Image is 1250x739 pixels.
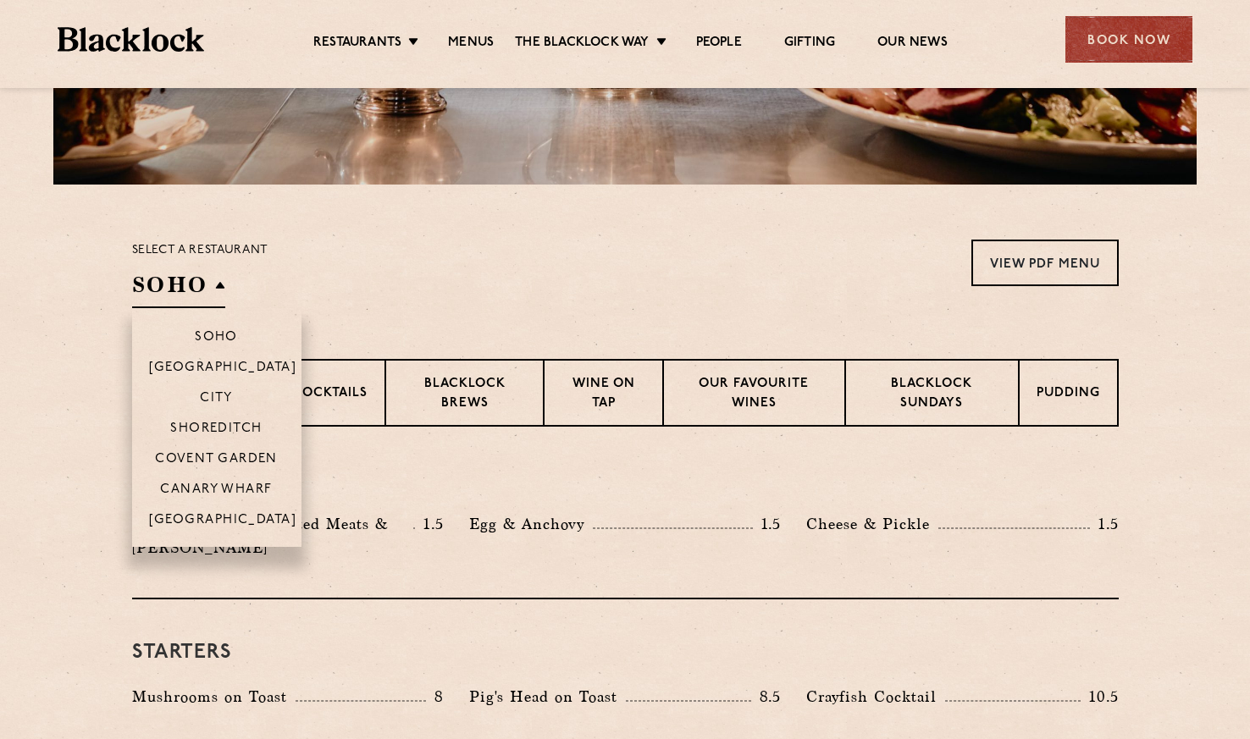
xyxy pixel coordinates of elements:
p: Blacklock Sundays [863,375,1000,415]
h2: SOHO [132,270,225,308]
p: Wine on Tap [561,375,644,415]
a: Our News [877,35,948,53]
p: Select a restaurant [132,240,268,262]
p: 10.5 [1081,686,1118,708]
p: Cocktails [292,384,368,405]
p: 1.5 [415,513,444,535]
p: Our favourite wines [681,375,827,415]
a: The Blacklock Way [515,35,649,53]
p: 1.5 [1090,513,1119,535]
p: Pig's Head on Toast [469,685,626,709]
a: Menus [448,35,494,53]
a: View PDF Menu [971,240,1119,286]
a: People [696,35,742,53]
p: Cheese & Pickle [806,512,938,536]
p: Covent Garden [155,452,278,469]
p: Egg & Anchovy [469,512,593,536]
p: [GEOGRAPHIC_DATA] [149,361,297,378]
p: Crayfish Cocktail [806,685,945,709]
a: Restaurants [313,35,401,53]
p: 8.5 [751,686,782,708]
p: Canary Wharf [160,483,272,499]
h3: Pre Chop Bites [132,469,1119,491]
p: Pudding [1037,384,1100,405]
h3: Starters [132,642,1119,664]
p: Soho [195,330,238,347]
a: Gifting [784,35,835,53]
p: City [200,391,233,408]
p: 8 [426,686,444,708]
p: Shoreditch [170,422,263,438]
p: [GEOGRAPHIC_DATA] [149,513,297,530]
div: Book Now [1065,16,1192,63]
img: BL_Textured_Logo-footer-cropped.svg [58,27,204,52]
p: 1.5 [753,513,782,535]
p: Blacklock Brews [403,375,527,415]
p: Mushrooms on Toast [132,685,296,709]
